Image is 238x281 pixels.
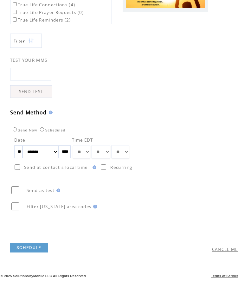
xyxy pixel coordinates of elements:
[38,128,65,132] label: Scheduled
[27,204,91,209] span: Filter [US_STATE] area codes
[10,109,47,116] span: Send Method
[110,164,132,170] span: Recurring
[27,188,55,193] span: Send as test
[55,188,60,192] img: help.gif
[28,34,34,48] img: filters.png
[11,17,71,23] label: True Life Reminders (2)
[14,137,25,143] span: Date
[13,10,17,14] input: True Life Prayer Requests (0)
[91,165,96,169] img: help.gif
[13,2,17,6] input: True Life Connections (4)
[11,2,75,8] label: True Life Connections (4)
[91,205,97,208] img: help.gif
[11,10,84,15] label: True Life Prayer Requests (0)
[14,38,25,44] span: Show filters
[10,57,47,63] span: TEST YOUR MMS
[10,34,42,48] a: Filter
[10,243,48,252] a: SCHEDULE
[13,127,17,131] input: Send Now
[72,137,93,143] span: Time EDT
[24,164,87,170] span: Send at contact`s local time
[11,128,37,132] label: Send Now
[10,85,52,98] a: SEND TEST
[13,17,17,22] input: True Life Reminders (2)
[47,111,53,114] img: help.gif
[40,127,44,131] input: Scheduled
[1,274,86,278] span: © 2025 SolutionsByMobile LLC All Rights Reserved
